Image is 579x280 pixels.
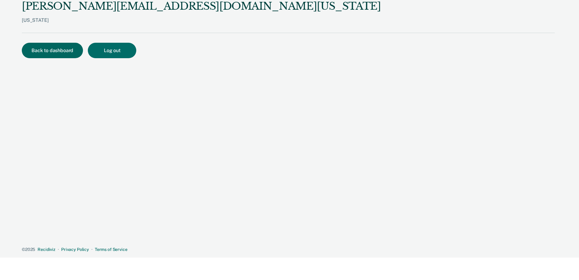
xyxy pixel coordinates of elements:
[22,43,83,58] button: Back to dashboard
[38,247,55,252] a: Recidiviz
[22,247,35,252] span: © 2025
[61,247,89,252] a: Privacy Policy
[88,43,136,58] button: Log out
[95,247,127,252] a: Terms of Service
[22,247,555,252] div: · ·
[22,17,381,33] div: [US_STATE]
[22,48,88,53] a: Back to dashboard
